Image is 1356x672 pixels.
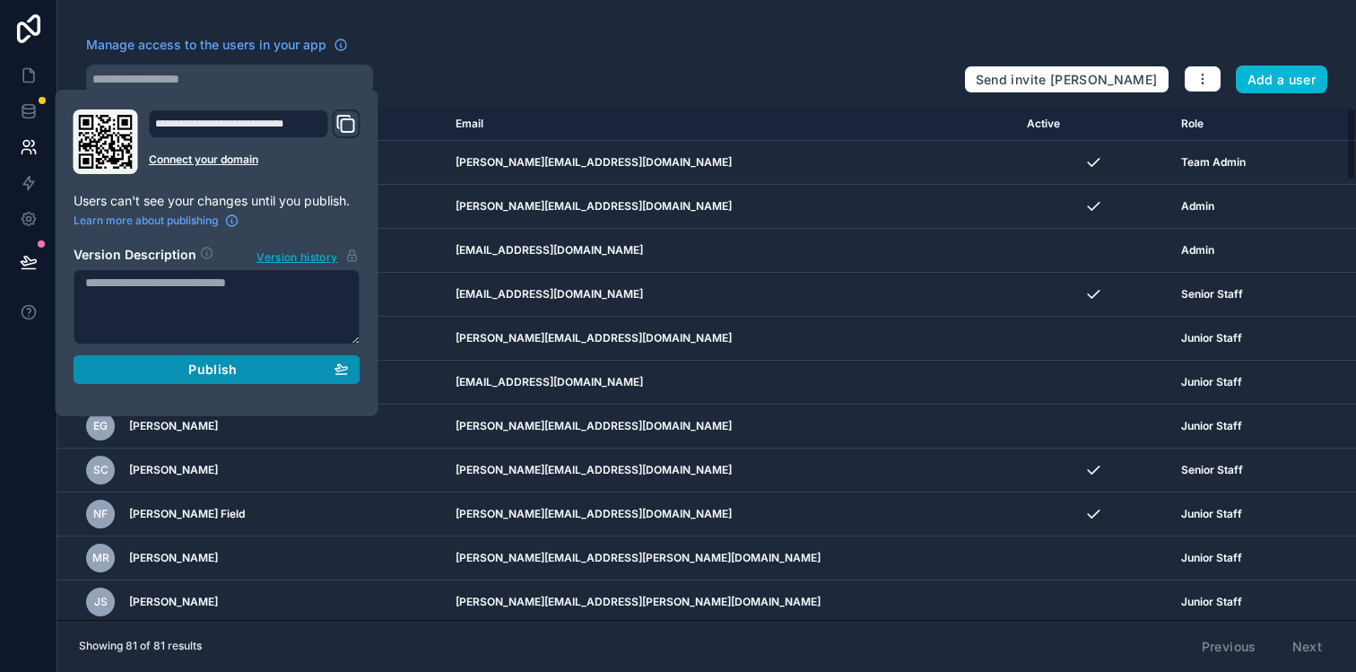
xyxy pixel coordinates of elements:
td: [EMAIL_ADDRESS][DOMAIN_NAME] [445,273,1015,317]
span: Senior Staff [1181,287,1243,301]
td: [PERSON_NAME][EMAIL_ADDRESS][PERSON_NAME][DOMAIN_NAME] [445,537,1015,580]
span: Junior Staff [1181,419,1242,433]
td: [PERSON_NAME][EMAIL_ADDRESS][PERSON_NAME][DOMAIN_NAME] [445,580,1015,624]
button: Version history [256,246,360,266]
span: SC [93,463,109,477]
a: Manage access to the users in your app [86,36,348,54]
p: Users can't see your changes until you publish. [74,192,361,210]
td: [EMAIL_ADDRESS][DOMAIN_NAME] [445,361,1015,405]
span: Admin [1181,199,1214,214]
td: [PERSON_NAME][EMAIL_ADDRESS][DOMAIN_NAME] [445,185,1015,229]
span: NF [93,507,108,521]
td: [PERSON_NAME][EMAIL_ADDRESS][DOMAIN_NAME] [445,449,1015,493]
span: JS [94,595,108,609]
th: Email [445,108,1015,141]
span: Junior Staff [1181,375,1242,389]
span: Junior Staff [1181,595,1242,609]
a: Connect your domain [149,153,361,167]
td: [PERSON_NAME][EMAIL_ADDRESS][DOMAIN_NAME] [445,405,1015,449]
td: [PERSON_NAME][EMAIL_ADDRESS][DOMAIN_NAME] [445,141,1015,185]
button: Send invite [PERSON_NAME] [964,65,1169,94]
span: Manage access to the users in your app [86,36,326,54]
span: Team Admin [1181,155,1246,170]
span: [PERSON_NAME] [129,463,218,477]
span: Admin [1181,243,1214,257]
h2: Version Description [74,246,196,266]
td: [PERSON_NAME][EMAIL_ADDRESS][DOMAIN_NAME] [445,493,1015,537]
span: [PERSON_NAME] [129,419,218,433]
th: Active [1016,108,1171,141]
span: [PERSON_NAME] [129,551,218,565]
button: Add a user [1236,65,1328,94]
span: MR [92,551,109,565]
span: Junior Staff [1181,331,1242,345]
span: EG [93,419,108,433]
button: Publish [74,355,361,384]
div: Domain and Custom Link [149,109,361,174]
th: Role [1170,108,1298,141]
td: [EMAIL_ADDRESS][DOMAIN_NAME] [445,229,1015,273]
span: Junior Staff [1181,551,1242,565]
span: Senior Staff [1181,463,1243,477]
span: Learn more about publishing [74,214,218,228]
span: [PERSON_NAME] Field [129,507,245,521]
div: scrollable content [57,108,1356,620]
span: [PERSON_NAME] [129,595,218,609]
td: [PERSON_NAME][EMAIL_ADDRESS][DOMAIN_NAME] [445,317,1015,361]
span: Publish [188,362,237,378]
a: Learn more about publishing [74,214,239,228]
span: Junior Staff [1181,507,1242,521]
span: Showing 81 of 81 results [79,639,202,653]
span: Version history [256,247,337,265]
